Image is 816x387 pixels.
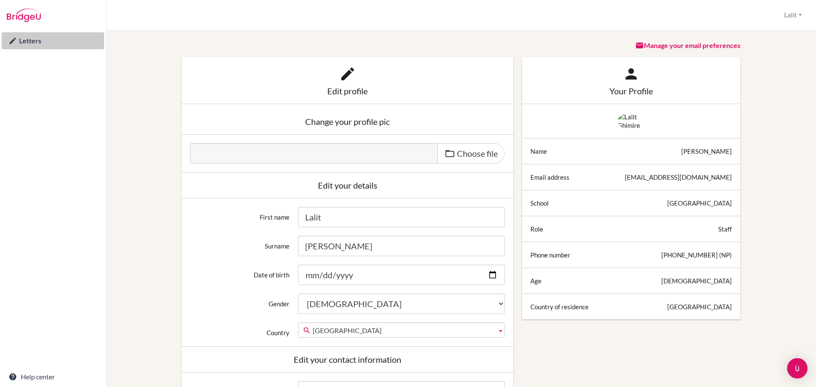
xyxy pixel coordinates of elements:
div: Age [530,277,541,285]
div: Email address [530,173,569,181]
div: Change your profile pic [190,117,505,126]
a: Manage your email preferences [635,41,740,49]
div: [DEMOGRAPHIC_DATA] [661,277,732,285]
div: Role [530,225,543,233]
a: Help center [2,368,104,385]
div: [EMAIL_ADDRESS][DOMAIN_NAME] [625,173,732,181]
a: Letters [2,32,104,49]
div: Staff [718,225,732,233]
div: Country of residence [530,302,589,311]
div: [GEOGRAPHIC_DATA] [667,199,732,207]
div: Edit your contact information [190,355,505,364]
div: Edit your details [190,181,505,189]
button: Lalit [780,7,806,23]
img: Lalit Ghimire [618,113,645,130]
div: Open Intercom Messenger [787,358,807,379]
div: Edit profile [190,87,505,95]
label: Date of birth [186,265,294,279]
label: Surname [186,236,294,250]
div: Your Profile [530,87,732,95]
div: Name [530,147,547,155]
label: Country [186,322,294,337]
div: [PHONE_NUMBER] (NP) [661,251,732,259]
label: Gender [186,294,294,308]
label: First name [186,207,294,221]
div: Phone number [530,251,570,259]
span: Choose file [457,148,498,158]
div: School [530,199,549,207]
div: [PERSON_NAME] [681,147,732,155]
img: Bridge-U [7,8,41,22]
span: [GEOGRAPHIC_DATA] [313,323,493,338]
div: [GEOGRAPHIC_DATA] [667,302,732,311]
